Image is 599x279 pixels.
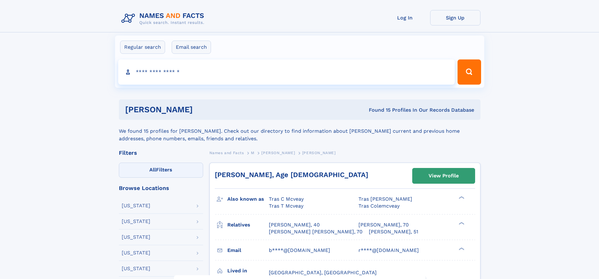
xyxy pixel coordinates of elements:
[119,10,209,27] img: Logo Names and Facts
[172,41,211,54] label: Email search
[269,228,363,235] a: [PERSON_NAME] [PERSON_NAME], 70
[458,59,481,85] button: Search Button
[122,203,150,208] div: [US_STATE]
[120,41,165,54] label: Regular search
[227,245,269,256] h3: Email
[413,168,475,183] a: View Profile
[369,228,418,235] a: [PERSON_NAME], 51
[119,120,480,142] div: We found 15 profiles for [PERSON_NAME]. Check out our directory to find information about [PERSON...
[251,149,254,157] a: M
[122,250,150,255] div: [US_STATE]
[358,221,409,228] a: [PERSON_NAME], 70
[457,221,465,225] div: ❯
[119,150,203,156] div: Filters
[227,220,269,230] h3: Relatives
[380,10,430,25] a: Log In
[119,163,203,178] label: Filters
[457,196,465,200] div: ❯
[430,10,480,25] a: Sign Up
[269,221,320,228] a: [PERSON_NAME], 40
[358,203,400,209] span: Tras Colemcveay
[457,247,465,251] div: ❯
[302,151,336,155] span: [PERSON_NAME]
[122,266,150,271] div: [US_STATE]
[122,235,150,240] div: [US_STATE]
[251,151,254,155] span: M
[358,196,412,202] span: Tras [PERSON_NAME]
[125,106,281,114] h1: [PERSON_NAME]
[261,149,295,157] a: [PERSON_NAME]
[122,219,150,224] div: [US_STATE]
[227,265,269,276] h3: Lived in
[269,270,377,276] span: [GEOGRAPHIC_DATA], [GEOGRAPHIC_DATA]
[215,171,368,179] a: [PERSON_NAME], Age [DEMOGRAPHIC_DATA]
[118,59,455,85] input: search input
[269,196,304,202] span: Tras C Mcveay
[119,185,203,191] div: Browse Locations
[227,194,269,204] h3: Also known as
[429,169,459,183] div: View Profile
[269,203,303,209] span: Tras T Mcveay
[281,107,474,114] div: Found 15 Profiles In Our Records Database
[149,167,156,173] span: All
[209,149,244,157] a: Names and Facts
[261,151,295,155] span: [PERSON_NAME]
